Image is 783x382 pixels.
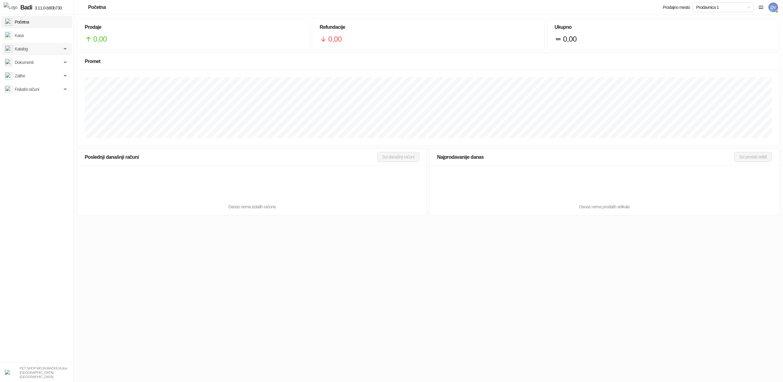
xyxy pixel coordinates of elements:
[440,203,769,210] div: Danas nema prodatih artikala
[15,56,33,69] span: Dokumenti
[696,3,750,12] span: Prodavnica 1
[15,43,28,55] span: Katalog
[20,4,32,11] span: Badi
[5,16,29,28] a: Početna
[756,2,766,12] a: Dokumentacija
[555,24,772,31] h5: Ukupno
[15,70,25,82] span: Zalihe
[734,152,772,162] button: Svi prodati artikli
[85,153,377,161] div: Poslednji današnji računi
[32,6,62,10] span: 3.11.0-b80b730
[85,57,772,65] div: Promet
[88,5,106,10] div: Početna
[563,33,577,45] span: 0,00
[437,153,734,161] div: Najprodavanije danas
[87,203,417,210] div: Danas nema izdatih računa
[15,83,39,95] span: Fiskalni računi
[663,5,690,9] div: Prodajno mesto
[328,33,342,45] span: 0,00
[5,29,24,42] a: Kasa
[85,24,302,31] h5: Prodaje
[5,370,10,375] img: 64x64-companyLogo-b2da54f3-9bca-40b5-bf51-3603918ec158.png
[768,2,778,12] span: DV
[320,24,537,31] h5: Refundacije
[4,2,17,12] img: Logo
[93,33,107,45] span: 0,00
[20,366,67,379] small: PET SHOP MOJA MAČKICA doo [GEOGRAPHIC_DATA]-[GEOGRAPHIC_DATA]
[377,152,419,162] button: Svi današnji računi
